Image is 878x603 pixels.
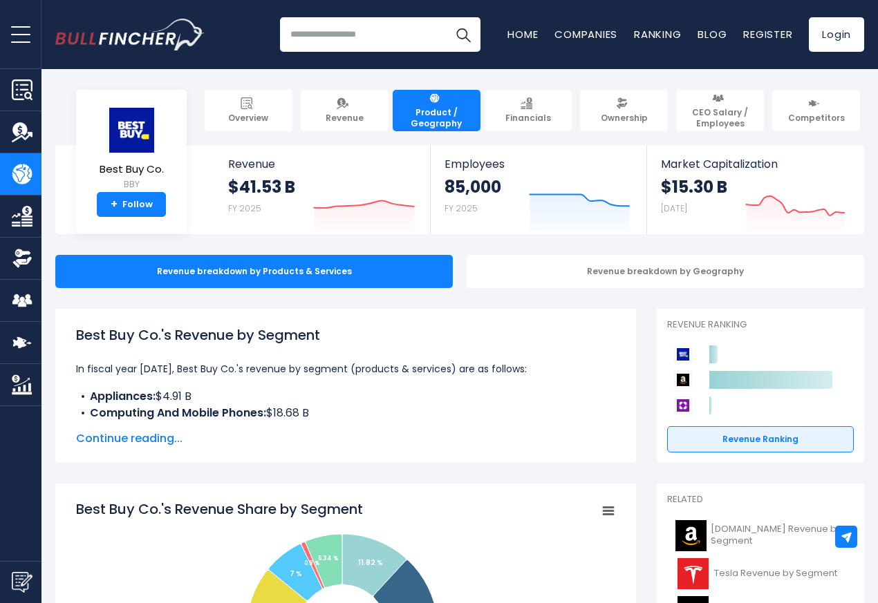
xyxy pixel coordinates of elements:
[711,524,846,547] span: [DOMAIN_NAME] Revenue by Segment
[431,145,646,234] a: Employees 85,000 FY 2025
[667,319,854,331] p: Revenue Ranking
[76,405,615,421] li: $18.68 B
[675,558,710,589] img: TSLA logo
[55,19,204,50] a: Go to homepage
[661,176,727,198] strong: $15.30 B
[55,19,205,50] img: Bullfincher logo
[301,90,389,131] a: Revenue
[90,405,266,421] b: Computing And Mobile Phones:
[97,192,166,217] a: +Follow
[667,494,854,506] p: Related
[661,202,687,214] small: [DATE]
[682,107,758,128] span: CEO Salary / Employees
[675,520,707,551] img: AMZN logo
[667,517,854,555] a: [DOMAIN_NAME] Revenue by Segment
[393,90,480,131] a: Product / Geography
[290,568,302,579] tspan: 7 %
[228,157,417,171] span: Revenue
[100,164,164,175] span: Best Buy Co.
[601,113,648,124] span: Ownership
[667,426,854,452] a: Revenue Ranking
[676,90,764,131] a: CEO Salary / Employees
[674,371,692,389] img: Amazon.com competitors logo
[318,555,338,562] tspan: 6.34 %
[505,113,551,124] span: Financials
[647,145,863,234] a: Market Capitalization $15.30 B [DATE]
[667,555,854,593] a: Tesla Revenue by Segment
[714,568,837,580] span: Tesla Revenue by Segment
[698,27,727,41] a: Blog
[772,90,860,131] a: Competitors
[485,90,572,131] a: Financials
[99,106,165,193] a: Best Buy Co. BBY
[228,176,295,198] strong: $41.53 B
[467,255,864,288] div: Revenue breakdown by Geography
[358,557,383,568] tspan: 11.82 %
[661,157,849,171] span: Market Capitalization
[326,113,364,124] span: Revenue
[205,90,292,131] a: Overview
[76,430,615,447] span: Continue reading...
[76,499,363,519] tspan: Best Buy Co.'s Revenue Share by Segment
[304,559,319,567] tspan: 0.8 %
[554,27,617,41] a: Companies
[76,325,615,345] h1: Best Buy Co.'s Revenue by Segment
[76,388,615,405] li: $4.91 B
[55,255,453,288] div: Revenue breakdown by Products & Services
[788,113,845,124] span: Competitors
[214,145,431,234] a: Revenue $41.53 B FY 2025
[580,90,668,131] a: Ownership
[228,202,261,214] small: FY 2025
[809,17,864,52] a: Login
[90,388,156,404] b: Appliances:
[674,396,692,414] img: Wayfair competitors logo
[743,27,792,41] a: Register
[634,27,681,41] a: Ranking
[445,157,632,171] span: Employees
[507,27,538,41] a: Home
[674,345,692,363] img: Best Buy Co. competitors logo
[228,113,268,124] span: Overview
[76,361,615,377] p: In fiscal year [DATE], Best Buy Co.'s revenue by segment (products & services) are as follows:
[399,107,474,128] span: Product / Geography
[445,202,478,214] small: FY 2025
[12,248,32,269] img: Ownership
[446,17,480,52] button: Search
[100,178,164,191] small: BBY
[445,176,501,198] strong: 85,000
[111,198,118,211] strong: +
